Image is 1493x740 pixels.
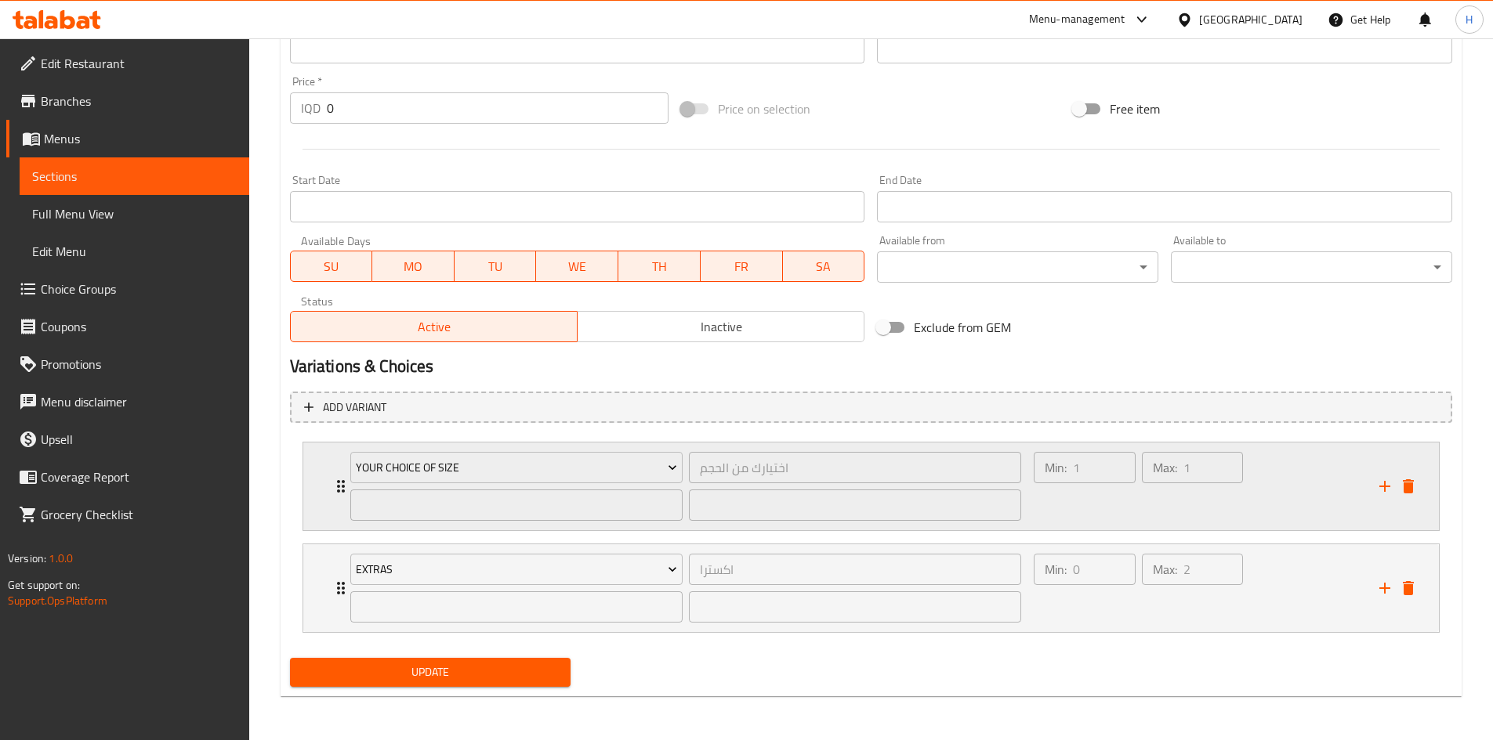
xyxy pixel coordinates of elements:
[301,99,321,117] p: IQD
[6,82,249,120] a: Branches
[577,311,864,342] button: Inactive
[290,311,578,342] button: Active
[1153,560,1177,579] p: Max:
[6,120,249,157] a: Menus
[6,458,249,496] a: Coverage Report
[584,316,858,338] span: Inactive
[41,467,237,486] span: Coverage Report
[1153,458,1177,477] p: Max:
[914,318,1011,337] span: Exclude from GEM
[41,392,237,411] span: Menu disclaimer
[8,575,80,595] span: Get support on:
[701,251,783,282] button: FR
[1397,475,1420,498] button: delete
[379,255,448,278] span: MO
[718,99,810,118] span: Price on selection
[6,270,249,308] a: Choice Groups
[6,383,249,421] a: Menu disclaimer
[323,398,386,417] span: Add variant
[783,251,865,282] button: SA
[303,544,1439,632] div: Expand
[8,548,46,569] span: Version:
[877,251,1158,283] div: ​
[6,345,249,383] a: Promotions
[707,255,777,278] span: FR
[1045,560,1067,579] p: Min:
[297,316,571,338] span: Active
[8,590,107,611] a: Support.OpsPlatform
[20,195,249,233] a: Full Menu View
[20,233,249,270] a: Edit Menu
[297,255,367,278] span: SU
[32,167,237,186] span: Sections
[41,355,237,374] span: Promotions
[461,255,531,278] span: TU
[1373,475,1397,498] button: add
[41,92,237,110] span: Branches
[6,308,249,345] a: Coupons
[41,54,237,73] span: Edit Restaurant
[290,355,1452,378] h2: Variations & Choices
[290,658,571,687] button: Update
[6,45,249,82] a: Edit Restaurant
[1110,99,1160,118] span: Free item
[44,129,237,148] span: Menus
[625,255,694,278] span: TH
[1397,576,1420,600] button: delete
[41,280,237,298] span: Choice Groups
[303,662,559,682] span: Update
[327,92,669,124] input: Please enter price
[542,255,612,278] span: WE
[356,560,677,579] span: Extras
[1171,251,1452,283] div: ​
[1373,576,1397,600] button: add
[6,421,249,458] a: Upsell
[41,505,237,524] span: Grocery Checklist
[41,317,237,336] span: Coupons
[32,204,237,223] span: Full Menu View
[32,242,237,261] span: Edit Menu
[290,251,373,282] button: SU
[1199,11,1303,28] div: [GEOGRAPHIC_DATA]
[303,442,1439,530] div: Expand
[372,251,455,282] button: MO
[877,32,1452,63] input: Please enter product sku
[290,32,865,63] input: Please enter product barcode
[20,157,249,195] a: Sections
[455,251,537,282] button: TU
[789,255,859,278] span: SA
[290,537,1452,639] li: Expand
[536,251,618,282] button: WE
[350,452,683,483] button: Your Choice Of Size
[350,554,683,585] button: Extras
[1029,10,1125,29] div: Menu-management
[1045,458,1067,477] p: Min:
[1466,11,1473,28] span: H
[356,458,677,478] span: Your Choice Of Size
[41,430,237,449] span: Upsell
[6,496,249,533] a: Grocery Checklist
[290,435,1452,537] li: Expand
[618,251,701,282] button: TH
[49,548,73,569] span: 1.0.0
[290,392,1452,424] button: Add variant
